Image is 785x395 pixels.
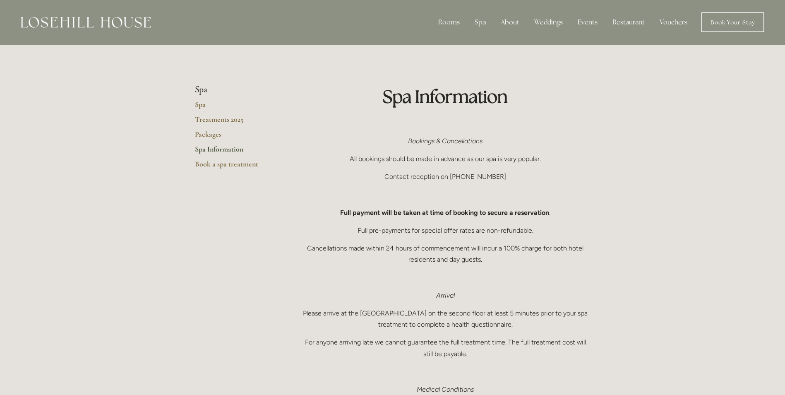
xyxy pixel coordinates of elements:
p: Full pre-payments for special offer rates are non-refundable. [300,225,591,236]
p: . [300,207,591,218]
div: Events [571,14,604,31]
a: Spa Information [195,145,274,159]
a: Packages [195,130,274,145]
a: Treatments 2025 [195,115,274,130]
strong: Full payment will be taken at time of booking to secure a reservation [340,209,549,217]
p: Please arrive at the [GEOGRAPHIC_DATA] on the second floor at least 5 minutes prior to your spa t... [300,308,591,330]
div: Spa [468,14,492,31]
a: Spa [195,100,274,115]
div: About [494,14,526,31]
a: Book Your Stay [701,12,764,32]
div: Rooms [432,14,466,31]
p: For anyone arriving late we cannot guarantee the full treatment time. The full treatment cost wil... [300,337,591,359]
p: Cancellations made within 24 hours of commencement will incur a 100% charge for both hotel reside... [300,243,591,265]
em: Arrival [436,291,455,299]
strong: Spa Information [383,85,508,108]
em: Medical Conditions [417,385,474,393]
div: Restaurant [606,14,651,31]
li: Spa [195,84,274,95]
em: Bookings & Cancellations [408,137,483,145]
a: Vouchers [653,14,694,31]
a: Book a spa treatment [195,159,274,174]
p: All bookings should be made in advance as our spa is very popular. [300,153,591,164]
img: Losehill House [21,17,151,28]
div: Weddings [528,14,569,31]
p: Contact reception on [PHONE_NUMBER] [300,171,591,182]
